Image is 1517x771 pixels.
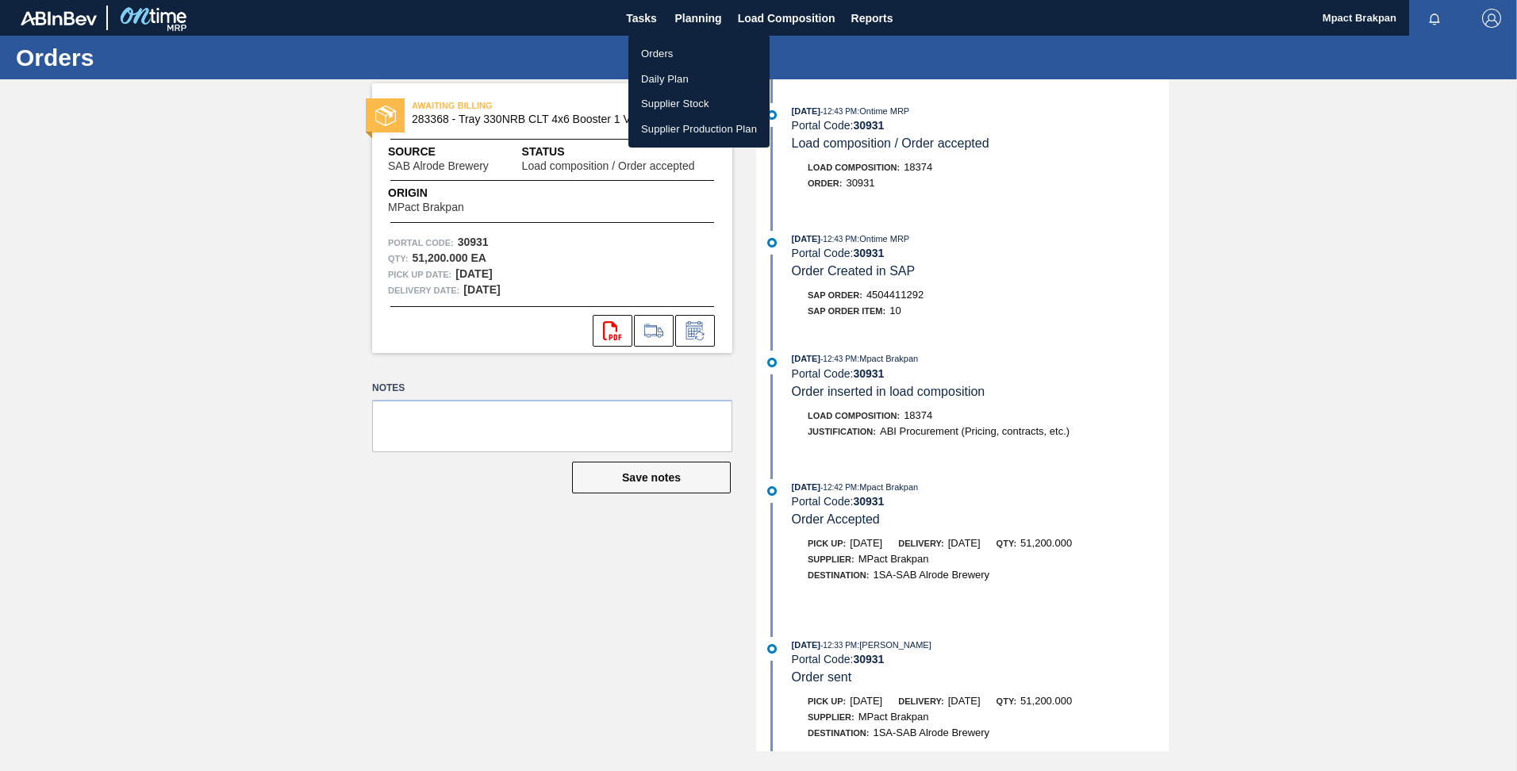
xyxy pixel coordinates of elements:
[628,117,770,142] a: Supplier Production Plan
[628,91,770,117] a: Supplier Stock
[628,67,770,92] a: Daily Plan
[628,41,770,67] a: Orders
